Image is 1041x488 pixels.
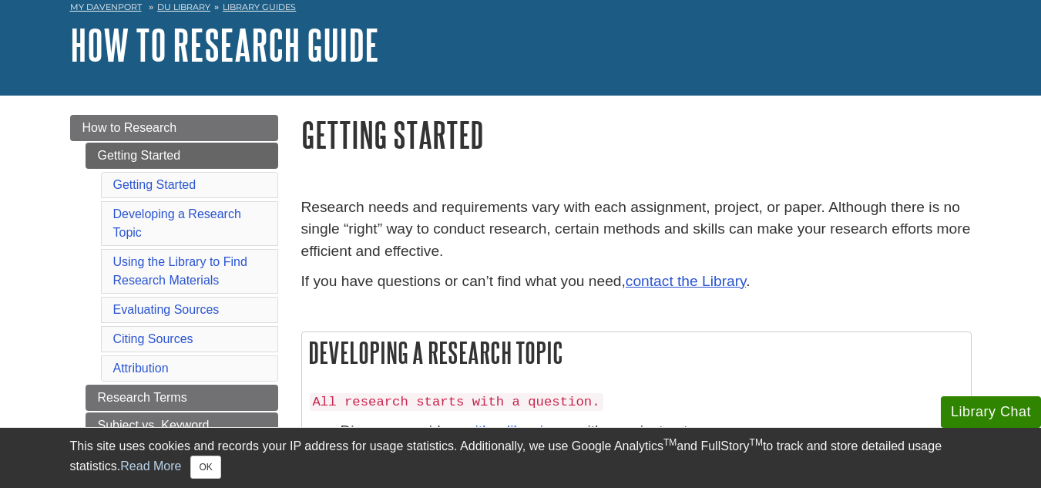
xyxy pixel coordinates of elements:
button: Library Chat [941,396,1041,428]
div: This site uses cookies and records your IP address for usage statistics. Additionally, we use Goo... [70,437,972,479]
a: Library Guides [223,2,296,12]
a: Getting Started [86,143,278,169]
a: Citing Sources [113,332,193,345]
a: with a librarian [465,422,560,439]
a: How to Research Guide [70,21,379,69]
a: contact the Library [626,273,746,289]
h1: Getting Started [301,115,972,154]
a: My Davenport [70,1,142,14]
a: How to Research [70,115,278,141]
a: Subject vs. Keyword [86,412,278,439]
button: Close [190,456,220,479]
a: Read More [120,459,181,473]
code: All research starts with a question. [310,393,603,411]
li: Discuss your ideas or with your instructor. [341,420,963,443]
sup: TM [663,437,677,448]
a: Developing a Research Topic [113,207,241,239]
sup: TM [750,437,763,448]
p: If you have questions or can’t find what you need, . [301,271,972,293]
a: DU Library [157,2,210,12]
span: How to Research [82,121,177,134]
p: Research needs and requirements vary with each assignment, project, or paper. Although there is n... [301,197,972,263]
a: Attribution [113,362,169,375]
a: Evaluating Sources [113,303,220,316]
a: Using the Library to Find Research Materials [113,255,247,287]
a: Research Terms [86,385,278,411]
h2: Developing a Research Topic [302,332,971,373]
a: Getting Started [113,178,196,191]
